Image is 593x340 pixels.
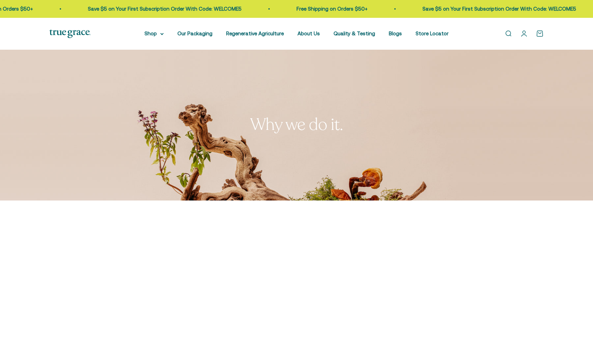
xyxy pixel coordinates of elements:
a: Store Locator [416,31,449,36]
split-lines: Why we do it. [250,113,343,136]
summary: Shop [144,29,164,38]
a: Our Packaging [177,31,212,36]
p: Our Mission & Vision [328,311,516,329]
a: About Us [298,31,320,36]
p: Save $5 on Your First Subscription Order With Code: WELCOME5 [403,5,557,13]
p: Save $5 on Your First Subscription Order With Code: WELCOME5 [68,5,222,13]
a: Regenerative Agriculture [226,31,284,36]
a: Free Shipping on Orders $50+ [277,6,348,12]
a: Blogs [389,31,402,36]
a: Quality & Testing [334,31,375,36]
